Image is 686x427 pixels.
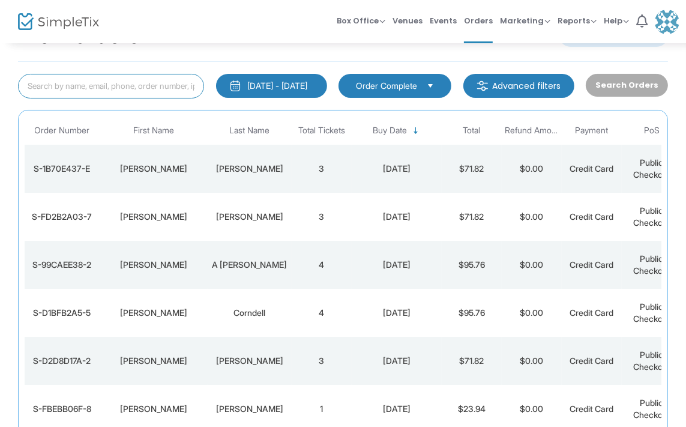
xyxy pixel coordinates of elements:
[211,307,289,319] div: Corndell
[502,145,562,193] td: $0.00
[103,355,205,367] div: Kevin
[373,126,407,136] span: Buy Date
[247,80,307,92] div: [DATE] - [DATE]
[576,126,609,136] span: Payment
[442,117,502,145] th: Total
[292,145,352,193] td: 3
[411,126,421,136] span: Sortable
[644,126,660,136] span: PoS
[502,337,562,385] td: $0.00
[502,117,562,145] th: Refund Amount
[442,289,502,337] td: $95.76
[442,241,502,289] td: $95.76
[211,259,289,271] div: A Costello
[355,355,439,367] div: 9/20/2025
[133,126,174,136] span: First Name
[502,289,562,337] td: $0.00
[355,403,439,415] div: 9/20/2025
[211,211,289,223] div: Foley
[604,15,629,26] span: Help
[292,117,352,145] th: Total Tickets
[355,211,439,223] div: 9/20/2025
[500,15,550,26] span: Marketing
[570,259,614,270] span: Credit Card
[570,307,614,318] span: Credit Card
[35,126,90,136] span: Order Number
[211,355,289,367] div: Delaney
[216,74,327,98] button: [DATE] - [DATE]
[633,301,670,324] span: Public Checkout
[477,80,489,92] img: filter
[28,307,97,319] div: S-D1BFB2A5-5
[211,163,289,175] div: Brennan
[502,241,562,289] td: $0.00
[464,5,493,36] span: Orders
[422,79,439,92] button: Select
[103,307,205,319] div: Amanda
[103,259,205,271] div: Nicholas
[633,205,670,228] span: Public Checkout
[18,74,204,98] input: Search by name, email, phone, order number, ip address, or last 4 digits of card
[430,5,457,36] span: Events
[442,193,502,241] td: $71.82
[28,211,97,223] div: S-FD2B2A03-7
[570,211,614,222] span: Credit Card
[558,15,597,26] span: Reports
[463,74,574,98] m-button: Advanced filters
[103,403,205,415] div: Nicole
[28,259,97,271] div: S-99CAEE38-2
[633,398,670,420] span: Public Checkout
[28,403,97,415] div: S-FBEBB06F-8
[292,289,352,337] td: 4
[633,253,670,276] span: Public Checkout
[633,157,670,180] span: Public Checkout
[442,337,502,385] td: $71.82
[337,15,385,26] span: Box Office
[442,145,502,193] td: $71.82
[570,163,614,174] span: Credit Card
[355,307,439,319] div: 9/20/2025
[633,350,670,372] span: Public Checkout
[292,241,352,289] td: 4
[356,80,417,92] span: Order Complete
[355,163,439,175] div: 9/20/2025
[393,5,423,36] span: Venues
[230,126,270,136] span: Last Name
[229,80,241,92] img: monthly
[28,163,97,175] div: S-1B70E437-E
[103,211,205,223] div: Colleen
[211,403,289,415] div: Kuhn
[292,337,352,385] td: 3
[570,404,614,414] span: Credit Card
[570,356,614,366] span: Credit Card
[292,193,352,241] td: 3
[502,193,562,241] td: $0.00
[355,259,439,271] div: 9/20/2025
[103,163,205,175] div: Shane
[28,355,97,367] div: S-D2D8D17A-2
